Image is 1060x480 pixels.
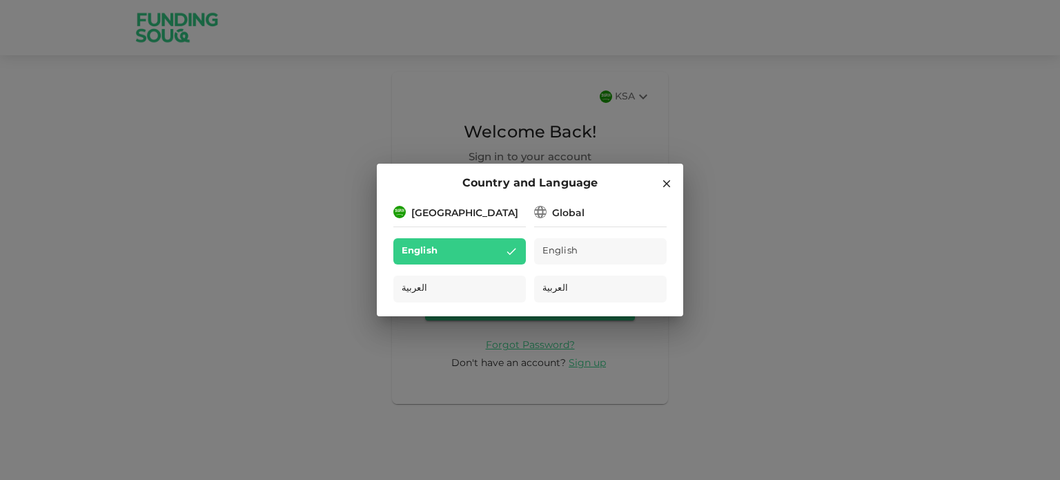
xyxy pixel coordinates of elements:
[542,244,578,260] span: English
[542,281,568,297] span: العربية
[393,206,406,218] img: flag-sa.b9a346574cdc8950dd34b50780441f57.svg
[402,281,427,297] span: العربية
[462,175,598,193] span: Country and Language
[552,207,585,221] div: Global
[402,244,438,260] span: English
[411,207,518,221] div: [GEOGRAPHIC_DATA]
